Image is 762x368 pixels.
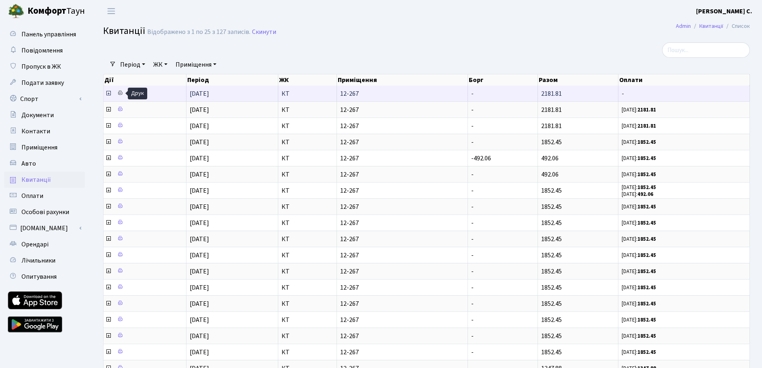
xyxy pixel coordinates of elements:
[190,235,209,244] span: [DATE]
[282,155,334,162] span: КТ
[190,283,209,292] span: [DATE]
[471,122,474,130] span: -
[340,236,464,242] span: 12-267
[4,156,85,172] a: Авто
[637,139,656,146] b: 1852.45
[190,348,209,357] span: [DATE]
[622,106,656,114] small: [DATE]:
[471,170,474,179] span: -
[8,3,24,19] img: logo.png
[541,219,562,227] span: 1852.45
[340,171,464,178] span: 12-267
[4,204,85,220] a: Особові рахунки
[471,235,474,244] span: -
[337,74,468,86] th: Приміщення
[541,170,559,179] span: 492.06
[637,332,656,340] b: 1852.45
[282,301,334,307] span: КТ
[282,90,334,97] span: КТ
[340,333,464,339] span: 12-267
[190,186,209,195] span: [DATE]
[340,90,464,97] span: 12-267
[104,74,186,86] th: Дії
[190,154,209,163] span: [DATE]
[282,204,334,210] span: КТ
[190,170,209,179] span: [DATE]
[622,332,656,340] small: [DATE]:
[21,240,49,249] span: Орендарі
[147,28,250,36] div: Відображено з 1 по 25 з 127 записів.
[471,186,474,195] span: -
[622,155,656,162] small: [DATE]:
[190,315,209,324] span: [DATE]
[190,122,209,130] span: [DATE]
[28,4,85,18] span: Таун
[4,26,85,42] a: Панель управління
[622,316,656,324] small: [DATE]:
[282,139,334,145] span: КТ
[340,252,464,259] span: 12-267
[622,284,656,291] small: [DATE]:
[622,236,656,243] small: [DATE]:
[4,75,85,91] a: Подати заявку
[471,202,474,211] span: -
[541,154,559,163] span: 492.06
[190,251,209,260] span: [DATE]
[622,184,656,191] small: [DATE]:
[4,172,85,188] a: Квитанції
[340,301,464,307] span: 12-267
[471,89,474,98] span: -
[696,6,752,16] a: [PERSON_NAME] С.
[622,300,656,307] small: [DATE]:
[340,220,464,226] span: 12-267
[541,235,562,244] span: 1852.45
[471,348,474,357] span: -
[471,219,474,227] span: -
[622,139,656,146] small: [DATE]:
[637,106,656,114] b: 2181.81
[637,252,656,259] b: 1852.45
[340,284,464,291] span: 12-267
[282,284,334,291] span: КТ
[471,283,474,292] span: -
[538,74,618,86] th: Разом
[723,22,750,31] li: Список
[21,78,64,87] span: Подати заявку
[4,236,85,252] a: Орендарі
[282,349,334,355] span: КТ
[190,267,209,276] span: [DATE]
[21,46,63,55] span: Повідомлення
[664,18,762,35] nav: breadcrumb
[541,348,562,357] span: 1852.45
[340,317,464,323] span: 12-267
[282,187,334,194] span: КТ
[190,202,209,211] span: [DATE]
[637,203,656,210] b: 1852.45
[190,219,209,227] span: [DATE]
[622,122,656,130] small: [DATE]:
[340,187,464,194] span: 12-267
[696,7,752,16] b: [PERSON_NAME] С.
[637,236,656,243] b: 1852.45
[278,74,337,86] th: ЖК
[471,267,474,276] span: -
[622,90,746,97] span: -
[637,316,656,324] b: 1852.45
[4,252,85,269] a: Лічильники
[637,155,656,162] b: 1852.45
[282,268,334,275] span: КТ
[471,315,474,324] span: -
[340,123,464,129] span: 12-267
[637,349,656,356] b: 1852.45
[699,22,723,30] a: Квитанції
[471,332,474,341] span: -
[541,138,562,147] span: 1852.45
[282,236,334,242] span: КТ
[541,267,562,276] span: 1852.45
[21,256,55,265] span: Лічильники
[21,62,61,71] span: Пропуск в ЖК
[622,191,653,198] small: [DATE]:
[190,138,209,147] span: [DATE]
[21,159,36,168] span: Авто
[21,175,51,184] span: Квитанції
